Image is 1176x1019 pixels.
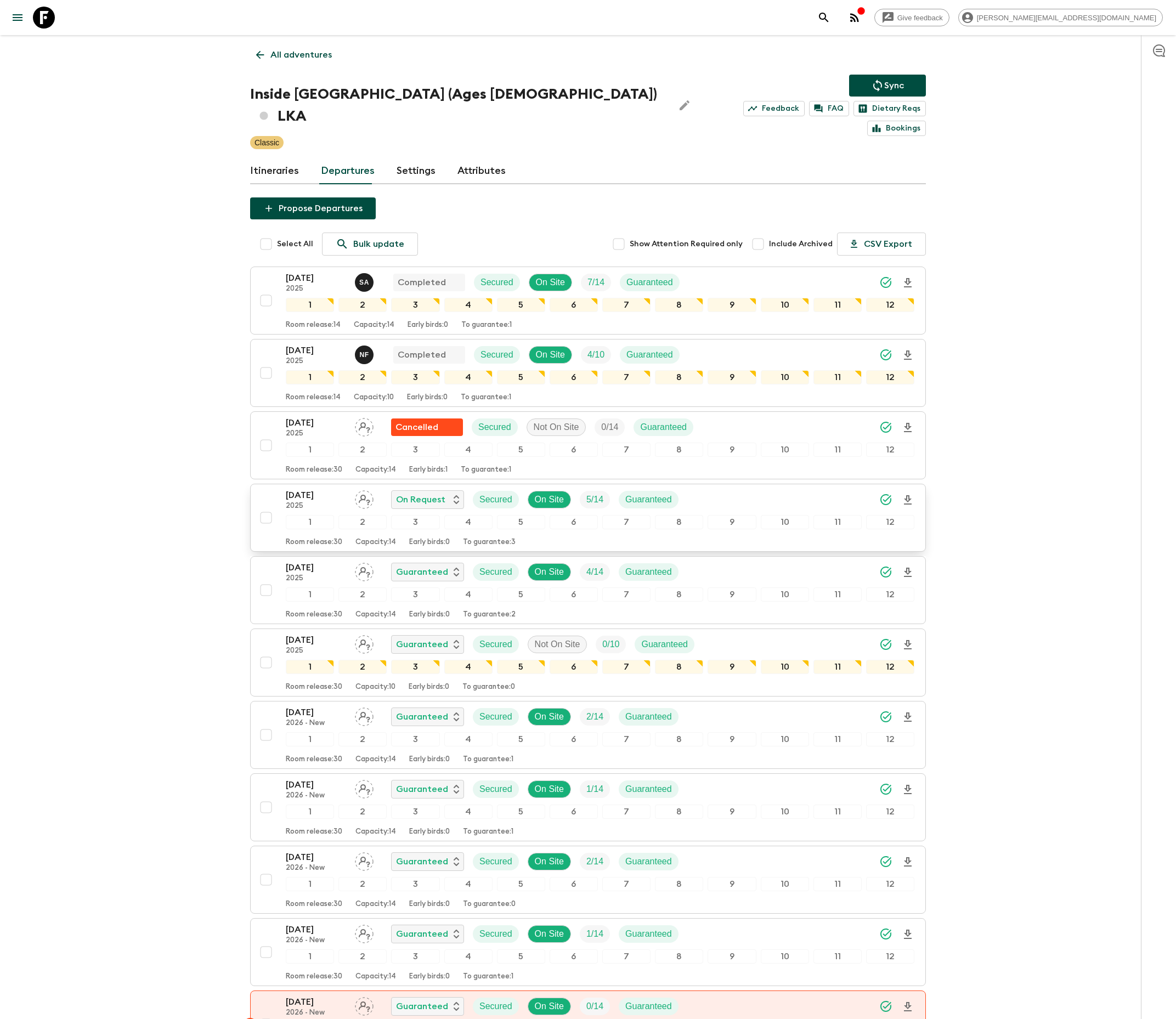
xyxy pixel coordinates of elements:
p: [DATE] [286,778,346,791]
div: 4 [444,515,493,529]
p: Not On Site [534,421,579,434]
div: 4 [444,660,493,674]
span: Assign pack leader [355,856,374,864]
p: To guarantee: 1 [463,755,513,764]
a: Bulk update [322,233,418,256]
div: 10 [761,370,809,384]
div: 6 [550,732,598,746]
div: 5 [497,443,545,457]
a: FAQ [809,101,849,116]
button: Edit Adventure Title [674,83,696,127]
div: 3 [391,660,439,674]
p: 4 / 14 [586,565,603,579]
div: Trip Fill [580,853,610,870]
div: 11 [813,298,862,312]
p: 2025 [286,429,346,438]
p: Room release: 30 [286,683,342,692]
div: Trip Fill [580,491,610,508]
div: 2 [338,587,387,602]
p: To guarantee: 1 [461,466,511,474]
div: 8 [655,443,703,457]
p: Early birds: 0 [407,393,448,402]
div: 10 [761,298,809,312]
button: [DATE]2025Assign pack leaderGuaranteedSecuredNot On SiteTrip FillGuaranteed123456789101112Room re... [250,629,926,697]
button: search adventures [813,7,835,29]
div: 9 [708,298,756,312]
div: 12 [866,732,914,746]
div: 9 [708,877,756,891]
p: 2025 [286,574,346,583]
p: [DATE] [286,851,346,864]
p: [DATE] [286,923,346,936]
p: Secured [480,276,513,289]
p: 2025 [286,647,346,655]
div: 9 [708,515,756,529]
div: 9 [708,587,756,602]
svg: Download Onboarding [901,711,914,724]
div: 6 [550,660,598,674]
span: Assign pack leader [355,566,374,575]
button: [DATE]2026 - NewAssign pack leaderGuaranteedSecuredOn SiteTrip FillGuaranteed123456789101112Room ... [250,918,926,986]
div: 6 [550,587,598,602]
button: [DATE]2025Assign pack leaderGuaranteedSecuredOn SiteTrip FillGuaranteed123456789101112Room releas... [250,556,926,624]
a: Attributes [457,158,506,184]
div: 1 [286,443,334,457]
div: Trip Fill [581,346,611,364]
div: Secured [473,780,519,798]
p: On Site [536,348,565,361]
div: 8 [655,298,703,312]
p: Secured [479,783,512,796]
div: 11 [813,805,862,819]
p: 2025 [286,502,346,511]
p: Room release: 14 [286,321,341,330]
p: Room release: 30 [286,755,342,764]
p: All adventures [270,48,332,61]
svg: Synced Successfully [879,348,892,361]
div: [PERSON_NAME][EMAIL_ADDRESS][DOMAIN_NAME] [958,9,1163,26]
svg: Download Onboarding [901,421,914,434]
div: 10 [761,732,809,746]
p: Early birds: 0 [409,683,449,692]
div: 5 [497,587,545,602]
div: 10 [761,660,809,674]
div: 5 [497,805,545,819]
span: Assign pack leader [355,711,374,720]
div: 10 [761,515,809,529]
div: 11 [813,370,862,384]
p: 2 / 14 [586,855,603,868]
div: 2 [338,805,387,819]
p: Secured [479,710,512,723]
div: 5 [497,732,545,746]
div: 12 [866,587,914,602]
svg: Download Onboarding [901,566,914,579]
p: Sync [884,79,904,92]
div: Secured [473,925,519,943]
div: 1 [286,587,334,602]
a: Itineraries [250,158,299,184]
div: 8 [655,805,703,819]
div: On Site [528,853,571,870]
a: Dietary Reqs [853,101,926,116]
div: 8 [655,732,703,746]
div: 4 [444,587,493,602]
div: Not On Site [528,636,587,653]
div: 11 [813,732,862,746]
p: Guaranteed [396,783,448,796]
p: [DATE] [286,633,346,647]
div: 11 [813,660,862,674]
p: 0 / 10 [602,638,619,651]
div: 4 [444,877,493,891]
p: Room release: 14 [286,393,341,402]
div: Secured [473,708,519,726]
div: 1 [286,660,334,674]
p: To guarantee: 1 [461,321,512,330]
div: 12 [866,805,914,819]
div: 2 [338,660,387,674]
div: 9 [708,660,756,674]
div: 2 [338,298,387,312]
p: Guaranteed [396,927,448,941]
p: Guaranteed [396,855,448,868]
div: 7 [602,515,651,529]
p: To guarantee: 0 [462,683,515,692]
div: 12 [866,298,914,312]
